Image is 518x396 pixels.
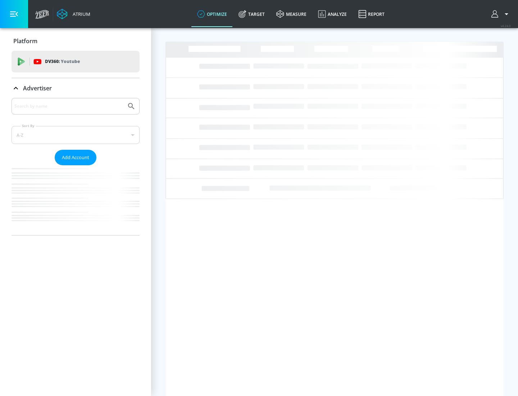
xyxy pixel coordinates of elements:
p: Platform [13,37,37,45]
div: Advertiser [12,78,140,98]
div: A-Z [12,126,140,144]
div: DV360: Youtube [12,51,140,72]
input: Search by name [14,102,123,111]
span: Add Account [62,153,89,162]
button: Add Account [55,150,96,165]
label: Sort By [21,123,36,128]
div: Platform [12,31,140,51]
p: Advertiser [23,84,52,92]
a: Atrium [57,9,90,19]
p: Youtube [61,58,80,65]
a: Report [353,1,390,27]
a: Analyze [312,1,353,27]
nav: list of Advertiser [12,165,140,235]
a: measure [271,1,312,27]
p: DV360: [45,58,80,66]
div: Atrium [70,11,90,17]
span: v 4.24.0 [501,24,511,28]
div: Advertiser [12,98,140,235]
a: Target [233,1,271,27]
a: optimize [191,1,233,27]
